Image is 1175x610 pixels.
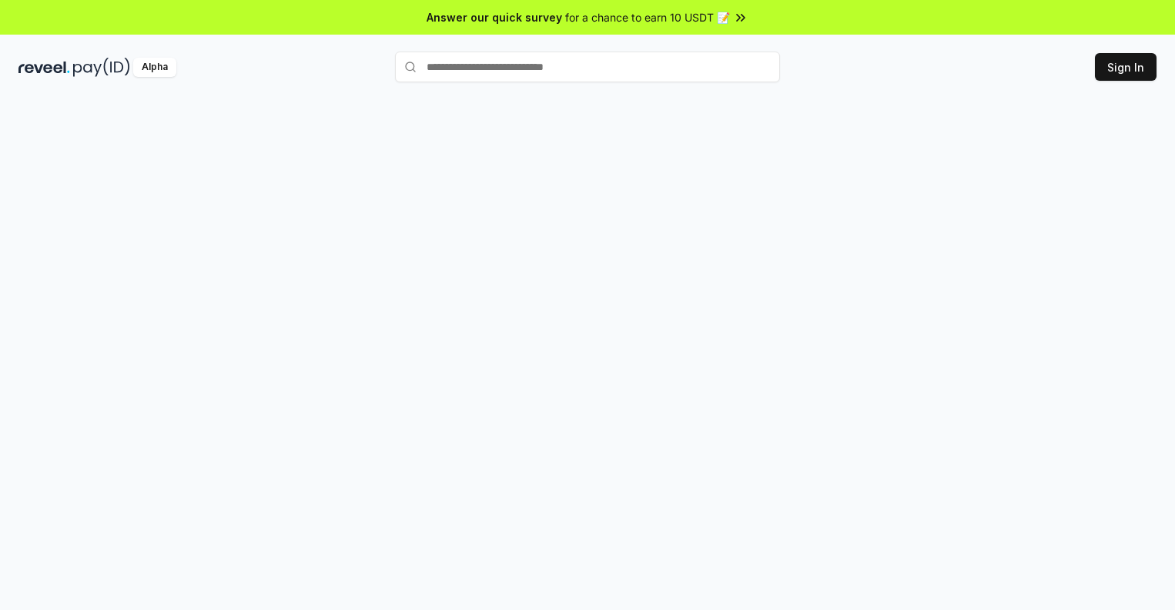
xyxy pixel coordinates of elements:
[1095,53,1157,81] button: Sign In
[133,58,176,77] div: Alpha
[73,58,130,77] img: pay_id
[565,9,730,25] span: for a chance to earn 10 USDT 📝
[427,9,562,25] span: Answer our quick survey
[18,58,70,77] img: reveel_dark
